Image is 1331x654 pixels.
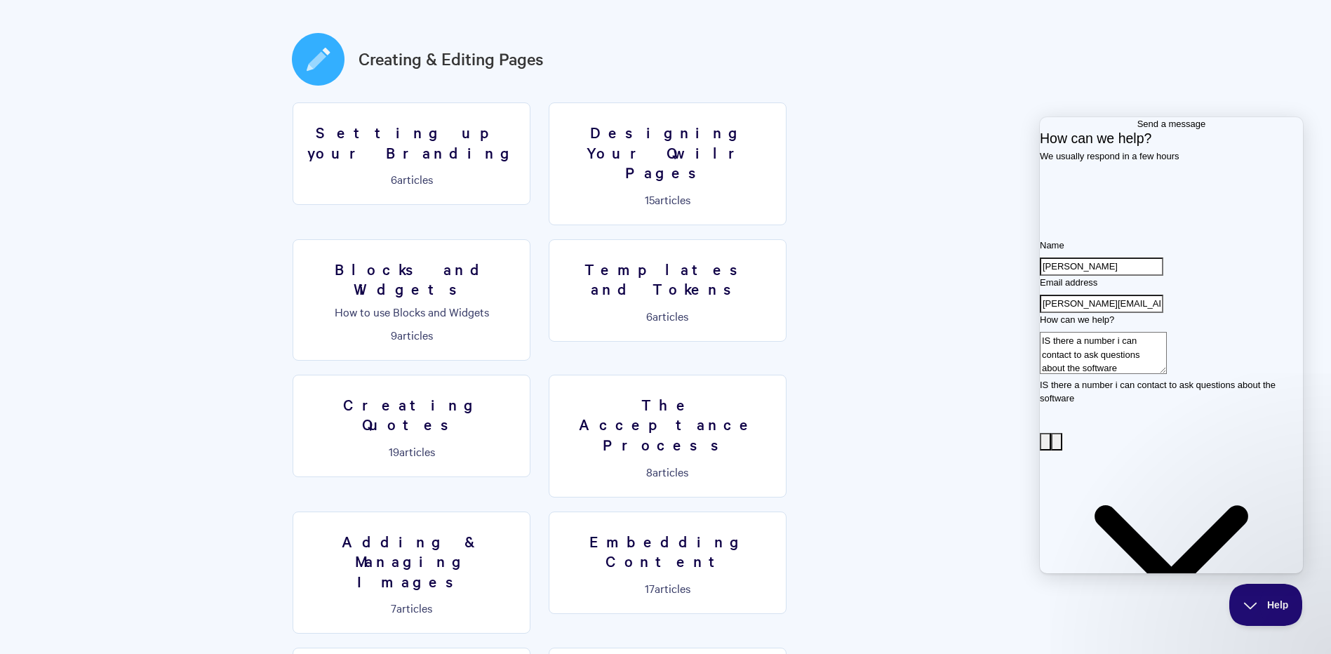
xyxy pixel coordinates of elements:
[302,531,521,592] h3: Adding & Managing Images
[646,464,653,479] span: 8
[558,394,777,455] h3: The Acceptance Process
[558,582,777,594] p: articles
[1229,584,1303,626] iframe: Help Scout Beacon - Close
[646,308,653,323] span: 6
[391,171,397,187] span: 6
[302,445,521,458] p: articles
[293,375,530,477] a: Creating Quotes 19articles
[558,122,777,182] h3: Designing Your Qwilr Pages
[293,239,530,361] a: Blocks and Widgets How to use Blocks and Widgets 9articles
[302,328,521,341] p: articles
[558,465,777,478] p: articles
[558,193,777,206] p: articles
[558,309,777,322] p: articles
[549,375,787,498] a: The Acceptance Process 8articles
[558,531,777,571] h3: Embedding Content
[1040,117,1303,573] iframe: Help Scout Beacon - Live Chat, Contact Form, and Knowledge Base
[293,102,530,205] a: Setting up your Branding 6articles
[293,512,530,634] a: Adding & Managing Images 7articles
[549,239,787,342] a: Templates and Tokens 6articles
[645,192,655,207] span: 15
[302,122,521,162] h3: Setting up your Branding
[359,46,544,72] a: Creating & Editing Pages
[391,600,396,615] span: 7
[389,443,399,459] span: 19
[549,102,787,225] a: Designing Your Qwilr Pages 15articles
[549,512,787,614] a: Embedding Content 17articles
[302,259,521,299] h3: Blocks and Widgets
[302,394,521,434] h3: Creating Quotes
[645,580,655,596] span: 17
[558,259,777,299] h3: Templates and Tokens
[391,327,397,342] span: 9
[302,601,521,614] p: articles
[302,305,521,318] p: How to use Blocks and Widgets
[302,173,521,185] p: articles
